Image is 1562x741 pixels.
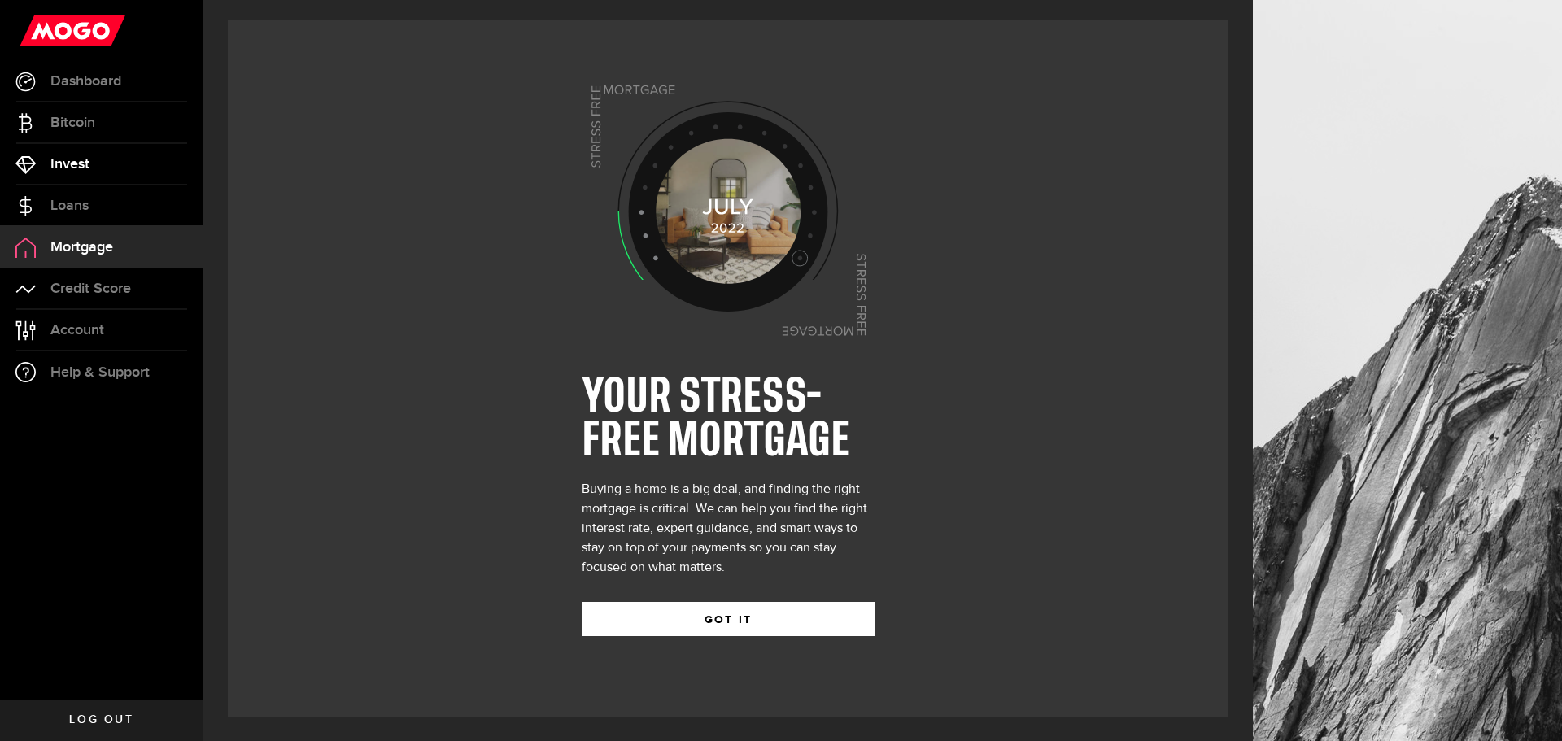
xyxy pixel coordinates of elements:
span: Bitcoin [50,116,95,130]
h1: YOUR STRESS-FREE MORTGAGE [582,376,875,464]
span: Invest [50,157,89,172]
span: Loans [50,198,89,213]
span: Help & Support [50,365,150,380]
span: Credit Score [50,281,131,296]
span: Mortgage [50,240,113,255]
span: Dashboard [50,74,121,89]
span: Log out [69,714,133,726]
button: GOT IT [582,602,875,636]
button: Open LiveChat chat widget [13,7,62,55]
div: Buying a home is a big deal, and finding the right mortgage is critical. We can help you find the... [582,480,875,578]
span: Account [50,323,104,338]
